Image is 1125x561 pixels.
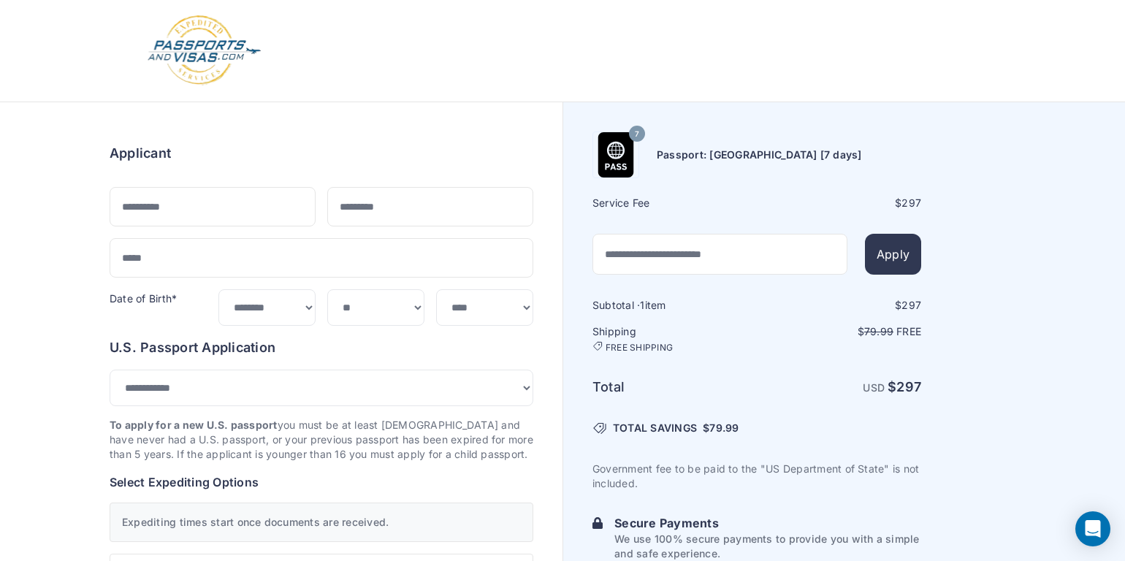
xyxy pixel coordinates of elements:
h6: Shipping [592,324,755,354]
h6: Service Fee [592,196,755,210]
h6: U.S. Passport Application [110,337,533,358]
div: Expediting times start once documents are received. [110,503,533,542]
span: 79.99 [864,325,893,337]
img: Product Name [593,132,638,178]
p: you must be at least [DEMOGRAPHIC_DATA] and have never had a U.S. passport, or your previous pass... [110,418,533,462]
div: $ [758,196,921,210]
h6: Total [592,377,755,397]
strong: $ [888,379,921,394]
div: Open Intercom Messenger [1075,511,1110,546]
span: 1 [640,299,644,311]
h6: Subtotal · item [592,298,755,313]
span: FREE SHIPPING [606,342,673,354]
label: Date of Birth* [110,292,177,305]
h6: Applicant [110,143,171,164]
span: 297 [901,299,921,311]
span: 79.99 [709,421,739,434]
span: 297 [901,196,921,209]
span: 297 [896,379,921,394]
button: Apply [865,234,921,275]
h6: Select Expediting Options [110,473,533,491]
span: $ [703,421,739,435]
span: TOTAL SAVINGS [613,421,697,435]
h6: Secure Payments [614,514,921,532]
h6: Passport: [GEOGRAPHIC_DATA] [7 days] [657,148,862,162]
div: $ [758,298,921,313]
span: 7 [635,125,639,144]
img: Logo [146,15,262,87]
span: USD [863,381,885,394]
p: We use 100% secure payments to provide you with a simple and safe experience. [614,532,921,561]
span: Free [896,325,921,337]
p: $ [758,324,921,339]
strong: To apply for a new U.S. passport [110,419,278,431]
p: Government fee to be paid to the "US Department of State" is not included. [592,462,921,491]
